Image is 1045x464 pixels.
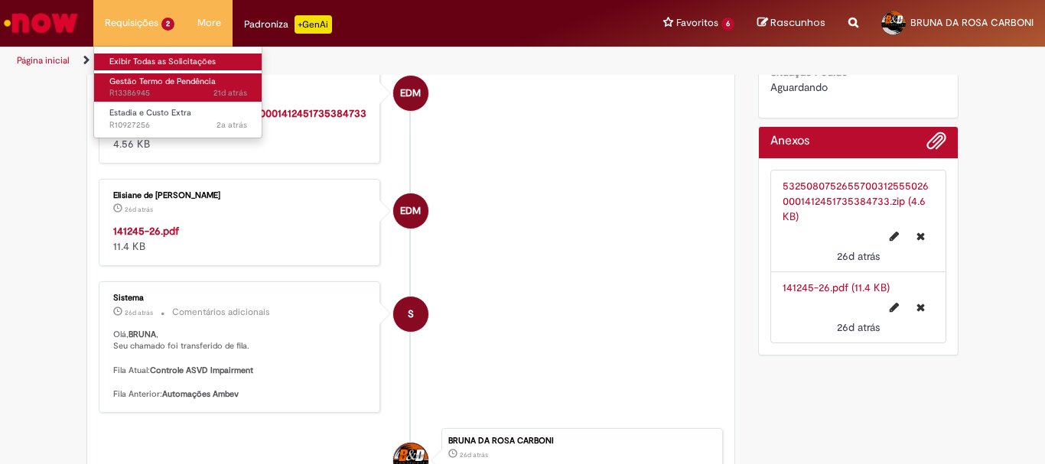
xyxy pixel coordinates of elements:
[910,16,1034,29] span: BRUNA DA ROSA CARBONI
[197,15,221,31] span: More
[400,75,421,112] span: EDM
[770,15,825,30] span: Rascunhos
[93,46,262,138] ul: Requisições
[125,308,153,317] span: 26d atrás
[837,249,880,263] time: 04/08/2025 14:02:53
[907,224,934,248] button: Excluir 53250807526557003125550260001412451735384733.zip
[2,8,80,38] img: ServiceNow
[216,119,247,131] span: 2a atrás
[113,329,368,401] p: Olá, , Seu chamado foi transferido de fila. Fila Atual: Fila Anterior:
[837,320,880,334] span: 26d atrás
[109,107,191,118] span: Estadia e Custo Extra
[129,329,156,340] b: BRUNA
[460,450,488,459] time: 04/08/2025 13:47:23
[162,388,239,400] b: Automações Ambev
[783,179,929,223] a: 53250807526557003125550260001412451735384733.zip (4.6 KB)
[125,205,153,214] time: 04/08/2025 14:02:52
[216,119,247,131] time: 04/01/2024 16:21:57
[94,73,262,102] a: Aberto R13386945 : Gestão Termo de Pendência
[94,105,262,133] a: Aberto R10927256 : Estadia e Custo Extra
[113,294,368,303] div: Sistema
[105,15,158,31] span: Requisições
[113,191,368,200] div: Elisiane de [PERSON_NAME]
[448,436,715,446] div: BRUNA DA ROSA CARBONI
[837,249,880,263] span: 26d atrás
[393,76,428,111] div: Elisiane de Moura Cardozo
[400,193,421,229] span: EDM
[213,87,247,99] time: 08/08/2025 22:50:28
[393,193,428,229] div: Elisiane de Moura Cardozo
[770,80,828,94] span: Aguardando
[11,47,685,75] ul: Trilhas de página
[17,54,70,67] a: Página inicial
[907,295,934,320] button: Excluir 141245-26.pdf
[926,131,946,158] button: Adicionar anexos
[460,450,488,459] span: 26d atrás
[676,15,718,31] span: Favoritos
[783,281,890,294] a: 141245-26.pdf (11.4 KB)
[770,135,809,148] h2: Anexos
[393,297,428,332] div: System
[770,65,848,79] b: Situação Pedido
[881,295,908,320] button: Editar nome de arquivo 141245-26.pdf
[109,87,247,99] span: R13386945
[172,306,270,319] small: Comentários adicionais
[125,308,153,317] time: 04/08/2025 13:47:28
[295,15,332,34] p: +GenAi
[161,18,174,31] span: 2
[109,119,247,131] span: R10927256
[113,223,368,254] div: 11.4 KB
[150,365,253,376] b: Controle ASVD Impairment
[881,224,908,248] button: Editar nome de arquivo 53250807526557003125550260001412451735384733.zip
[757,16,825,31] a: Rascunhos
[94,54,262,70] a: Exibir Todas as Solicitações
[113,224,179,238] a: 141245-26.pdf
[125,205,153,214] span: 26d atrás
[109,76,216,87] span: Gestão Termo de Pendência
[213,87,247,99] span: 21d atrás
[408,296,414,333] span: S
[721,18,734,31] span: 6
[244,15,332,34] div: Padroniza
[837,320,880,334] time: 04/08/2025 14:02:52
